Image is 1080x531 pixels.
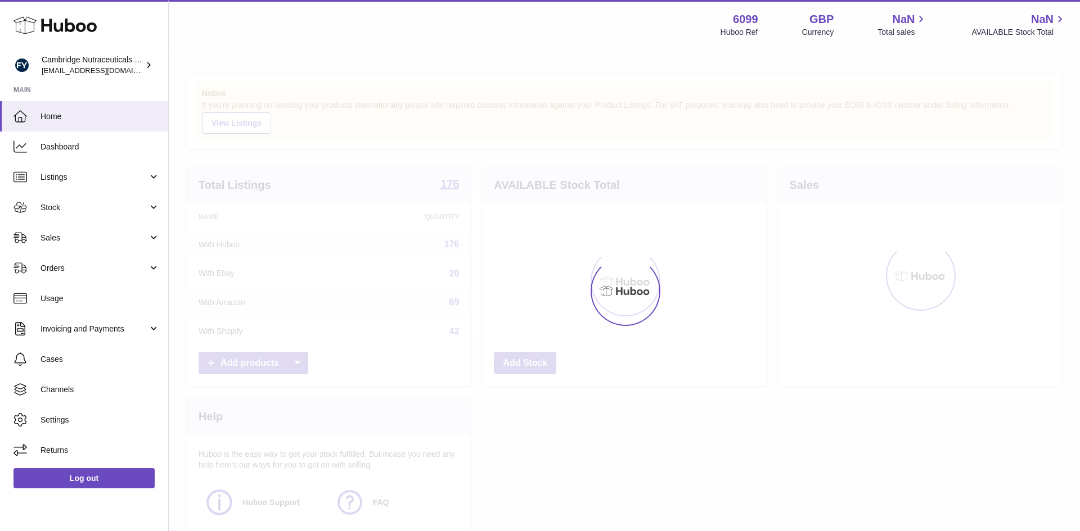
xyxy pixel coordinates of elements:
[733,12,758,27] strong: 6099
[877,12,928,38] a: NaN Total sales
[40,415,160,425] span: Settings
[42,66,165,75] span: [EMAIL_ADDRESS][DOMAIN_NAME]
[971,12,1066,38] a: NaN AVAILABLE Stock Total
[13,57,30,74] img: huboo@camnutra.com
[13,468,155,488] a: Log out
[40,111,160,122] span: Home
[809,12,834,27] strong: GBP
[721,27,758,38] div: Huboo Ref
[40,202,148,213] span: Stock
[40,142,160,152] span: Dashboard
[40,354,160,365] span: Cases
[40,172,148,183] span: Listings
[40,324,148,334] span: Invoicing and Payments
[802,27,834,38] div: Currency
[877,27,928,38] span: Total sales
[40,445,160,456] span: Returns
[971,27,1066,38] span: AVAILABLE Stock Total
[40,263,148,274] span: Orders
[40,233,148,243] span: Sales
[40,384,160,395] span: Channels
[40,293,160,304] span: Usage
[1031,12,1054,27] span: NaN
[42,55,143,76] div: Cambridge Nutraceuticals Ltd
[892,12,915,27] span: NaN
